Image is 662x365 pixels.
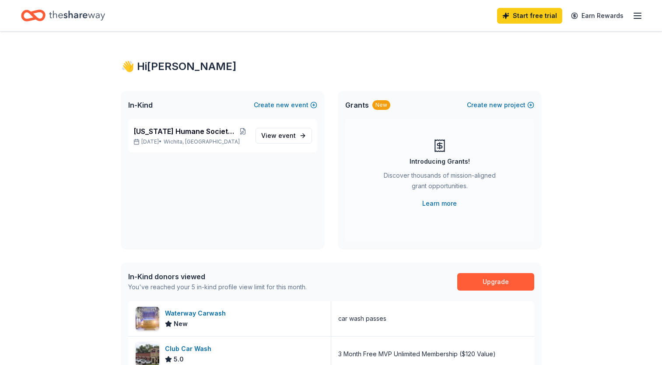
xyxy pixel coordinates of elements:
button: Createnewevent [254,100,317,110]
div: New [372,100,390,110]
a: Earn Rewards [566,8,629,24]
a: Start free trial [497,8,562,24]
div: car wash passes [338,313,386,324]
button: Createnewproject [467,100,534,110]
div: 3 Month Free MVP Unlimited Membership ($120 Value) [338,349,496,359]
span: Grants [345,100,369,110]
span: new [276,100,289,110]
span: In-Kind [128,100,153,110]
div: In-Kind donors viewed [128,271,307,282]
span: New [174,319,188,329]
img: Image for Waterway Carwash [136,307,159,330]
span: event [278,132,296,139]
a: Home [21,5,105,26]
span: Wichita, [GEOGRAPHIC_DATA] [164,138,240,145]
p: [DATE] • [133,138,249,145]
div: Discover thousands of mission-aligned grant opportunities. [380,170,499,195]
a: Upgrade [457,273,534,291]
span: View [261,130,296,141]
div: Introducing Grants! [410,156,470,167]
div: Waterway Carwash [165,308,229,319]
a: View event [256,128,312,144]
span: [US_STATE] Humane Society Festival “Woofstock” [133,126,238,137]
div: You've reached your 5 in-kind profile view limit for this month. [128,282,307,292]
span: new [489,100,502,110]
div: 👋 Hi [PERSON_NAME] [121,60,541,74]
a: Learn more [422,198,457,209]
div: Club Car Wash [165,344,215,354]
span: 5.0 [174,354,184,365]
